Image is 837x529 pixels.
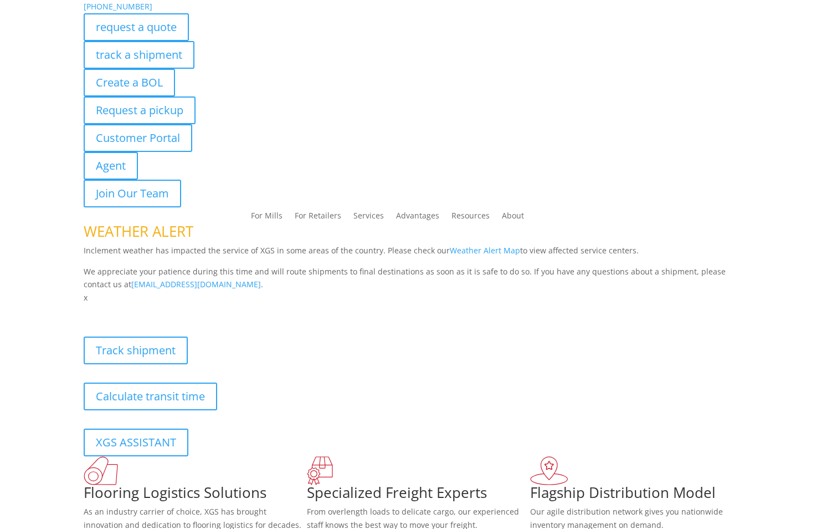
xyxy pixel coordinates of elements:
h1: Flooring Logistics Solutions [84,485,307,505]
a: XGS ASSISTANT [84,429,188,456]
a: Agent [84,152,138,180]
a: Request a pickup [84,96,196,124]
a: For Retailers [295,212,341,224]
a: [PHONE_NUMBER] [84,1,152,12]
p: We appreciate your patience during this time and will route shipments to final destinations as so... [84,265,753,292]
b: Visibility, transparency, and control for your entire supply chain. [84,306,331,317]
a: Services [353,212,384,224]
a: Weather Alert Map [450,245,520,256]
a: [EMAIL_ADDRESS][DOMAIN_NAME] [131,279,261,289]
a: Advantages [396,212,439,224]
a: Join Our Team [84,180,181,207]
h1: Flagship Distribution Model [530,485,753,505]
img: xgs-icon-focused-on-flooring-red [307,456,333,485]
a: Track shipment [84,337,188,364]
span: WEATHER ALERT [84,221,193,241]
img: xgs-icon-flagship-distribution-model-red [530,456,568,485]
a: Customer Portal [84,124,192,152]
a: For Mills [251,212,283,224]
a: Create a BOL [84,69,175,96]
a: Calculate transit time [84,383,217,410]
a: About [502,212,524,224]
h1: Specialized Freight Experts [307,485,530,505]
a: Resources [451,212,490,224]
p: Inclement weather has impacted the service of XGS in some areas of the country. Please check our ... [84,244,753,265]
img: xgs-icon-total-supply-chain-intelligence-red [84,456,118,485]
a: track a shipment [84,41,194,69]
p: x [84,291,753,304]
a: request a quote [84,13,189,41]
